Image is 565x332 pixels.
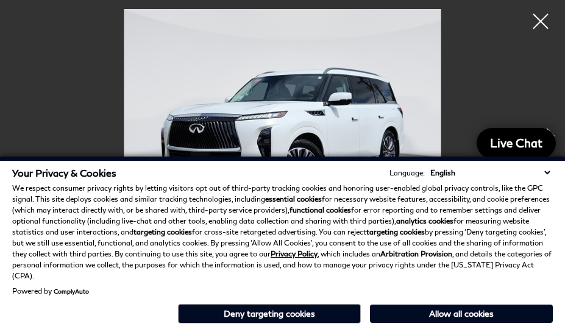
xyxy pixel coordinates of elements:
[178,304,361,323] button: Deny targeting cookies
[366,227,425,236] strong: targeting cookies
[290,205,351,214] strong: functional cookies
[133,227,192,236] strong: targeting cookies
[12,167,116,178] span: Your Privacy & Cookies
[54,288,89,295] a: ComplyAuto
[389,169,425,177] div: Language:
[477,128,556,158] a: Live Chat
[30,9,535,247] img: New 2026 RADIANT WHITE INFINITI Luxe 4WD image 1
[265,194,322,203] strong: essential cookies
[12,288,89,295] div: Powered by
[535,115,565,157] div: Next
[427,167,553,178] select: Language Select
[380,249,452,258] strong: Arbitration Provision
[12,183,553,281] p: We respect consumer privacy rights by letting visitors opt out of third-party tracking cookies an...
[271,249,318,258] a: Privacy Policy
[370,305,553,323] button: Allow all cookies
[396,216,453,225] strong: analytics cookies
[484,135,549,150] span: Live Chat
